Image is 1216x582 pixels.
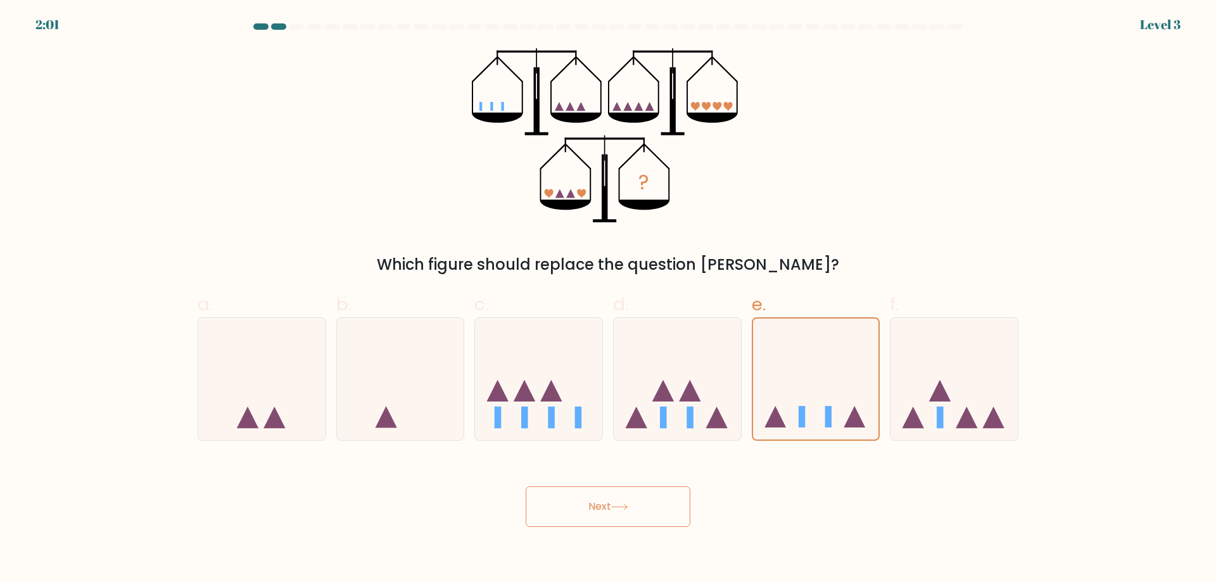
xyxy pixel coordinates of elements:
button: Next [526,486,690,527]
span: f. [890,292,899,317]
span: a. [198,292,213,317]
div: Level 3 [1140,15,1181,34]
span: c. [474,292,488,317]
div: 2:01 [35,15,60,34]
span: e. [752,292,766,317]
tspan: ? [638,168,649,196]
span: d. [613,292,628,317]
span: b. [336,292,351,317]
div: Which figure should replace the question [PERSON_NAME]? [205,253,1011,276]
